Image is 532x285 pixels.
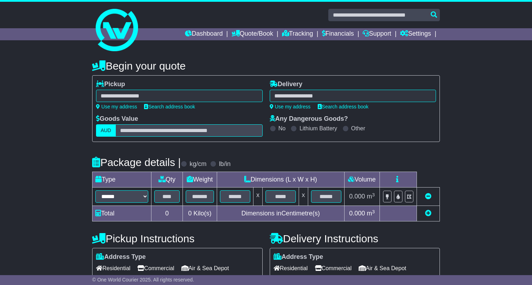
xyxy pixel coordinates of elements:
[253,188,262,206] td: x
[315,263,352,274] span: Commercial
[359,263,406,274] span: Air & Sea Depot
[425,193,431,200] a: Remove this item
[425,210,431,217] a: Add new item
[282,28,313,40] a: Tracking
[190,160,207,168] label: kg/cm
[151,172,183,188] td: Qty
[349,193,365,200] span: 0.000
[181,263,229,274] span: Air & Sea Depot
[188,210,192,217] span: 0
[400,28,431,40] a: Settings
[92,206,151,221] td: Total
[344,172,379,188] td: Volume
[185,28,223,40] a: Dashboard
[322,28,354,40] a: Financials
[183,172,217,188] td: Weight
[270,233,440,244] h4: Delivery Instructions
[96,253,146,261] label: Address Type
[92,233,262,244] h4: Pickup Instructions
[270,81,303,88] label: Delivery
[183,206,217,221] td: Kilo(s)
[219,160,231,168] label: lb/in
[96,104,137,109] a: Use my address
[372,192,375,197] sup: 3
[367,210,375,217] span: m
[92,172,151,188] td: Type
[96,124,116,137] label: AUD
[92,60,440,72] h4: Begin your quote
[137,263,174,274] span: Commercial
[274,263,308,274] span: Residential
[96,115,138,123] label: Goods Value
[299,125,337,132] label: Lithium Battery
[279,125,286,132] label: No
[349,210,365,217] span: 0.000
[372,209,375,214] sup: 3
[351,125,365,132] label: Other
[367,193,375,200] span: m
[318,104,369,109] a: Search address book
[217,172,344,188] td: Dimensions (L x W x H)
[217,206,344,221] td: Dimensions in Centimetre(s)
[151,206,183,221] td: 0
[270,115,348,123] label: Any Dangerous Goods?
[299,188,308,206] td: x
[92,156,181,168] h4: Package details |
[274,253,323,261] label: Address Type
[96,263,130,274] span: Residential
[144,104,195,109] a: Search address book
[96,81,125,88] label: Pickup
[270,104,311,109] a: Use my address
[92,277,194,283] span: © One World Courier 2025. All rights reserved.
[232,28,273,40] a: Quote/Book
[363,28,391,40] a: Support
